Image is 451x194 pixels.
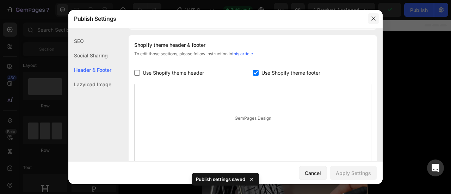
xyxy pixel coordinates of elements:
[68,48,111,63] div: Social Sharing
[68,34,111,48] div: SEO
[134,51,371,63] div: To edit those sections, please follow instruction in
[68,10,364,28] div: Publish Settings
[134,41,371,49] div: Shopify theme header & footer
[330,166,377,180] button: Apply Settings
[261,69,320,77] span: Use Shopify theme footer
[299,166,327,180] button: Cancel
[135,83,371,154] div: GemPages Design
[196,176,245,183] p: Publish settings saved
[232,51,253,56] a: this article
[106,14,317,113] img: gempages_484857481676194700-daa488b0-eccb-4f75-b9dc-5c563954e727.gif
[143,69,204,77] span: Use Shopify theme header
[68,63,111,77] div: Header & Footer
[336,169,371,177] div: Apply Settings
[427,159,444,176] div: Open Intercom Messenger
[68,77,111,92] div: Lazyload Image
[305,169,321,177] div: Cancel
